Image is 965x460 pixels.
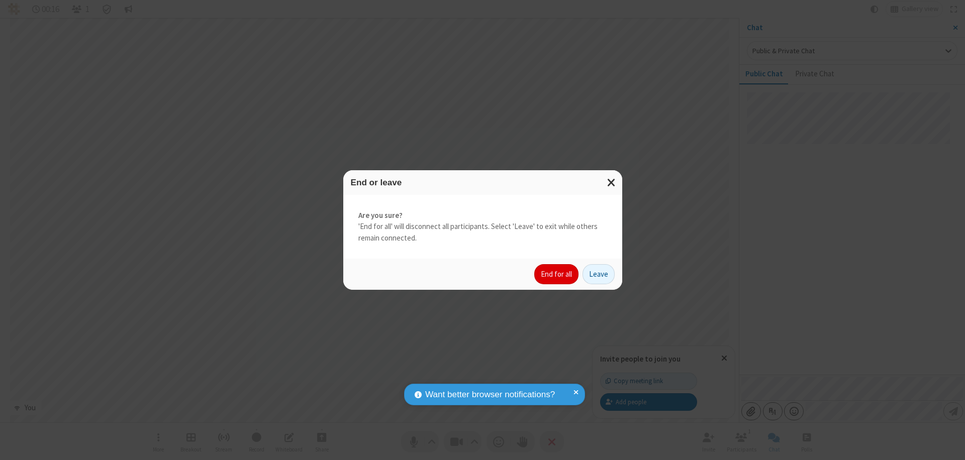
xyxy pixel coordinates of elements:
button: End for all [534,264,578,284]
div: 'End for all' will disconnect all participants. Select 'Leave' to exit while others remain connec... [343,195,622,259]
button: Close modal [601,170,622,195]
h3: End or leave [351,178,615,187]
strong: Are you sure? [358,210,607,221]
button: Leave [583,264,615,284]
span: Want better browser notifications? [425,388,555,401]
